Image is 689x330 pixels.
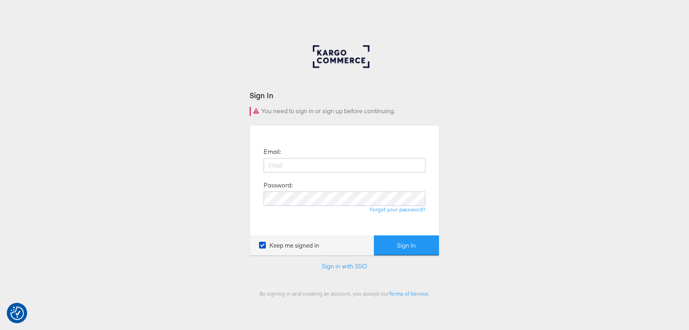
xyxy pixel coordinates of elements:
[264,181,293,190] label: Password:
[250,290,439,297] div: By signing in and creating an account, you accept our .
[264,148,281,156] label: Email:
[322,262,367,270] a: Sign in with SSO
[10,306,24,320] img: Revisit consent button
[250,107,439,116] div: You need to sign in or sign up before continuing.
[370,206,425,213] a: Forgot your password?
[374,235,439,256] button: Sign In
[389,290,429,297] a: Terms of Service
[259,241,319,250] label: Keep me signed in
[10,306,24,320] button: Consent Preferences
[250,90,439,100] div: Sign In
[264,158,425,172] input: Email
